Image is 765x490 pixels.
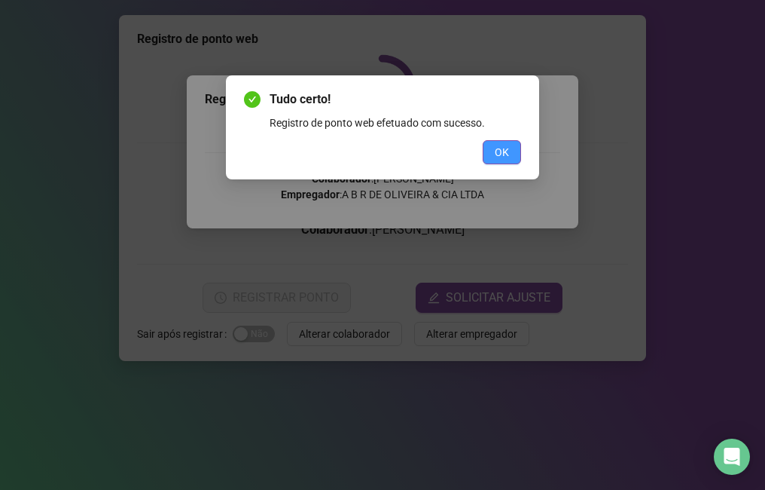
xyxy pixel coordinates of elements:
[714,439,750,475] div: Open Intercom Messenger
[270,115,521,131] div: Registro de ponto web efetuado com sucesso.
[483,140,521,164] button: OK
[495,144,509,161] span: OK
[244,91,261,108] span: check-circle
[270,90,521,109] span: Tudo certo!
